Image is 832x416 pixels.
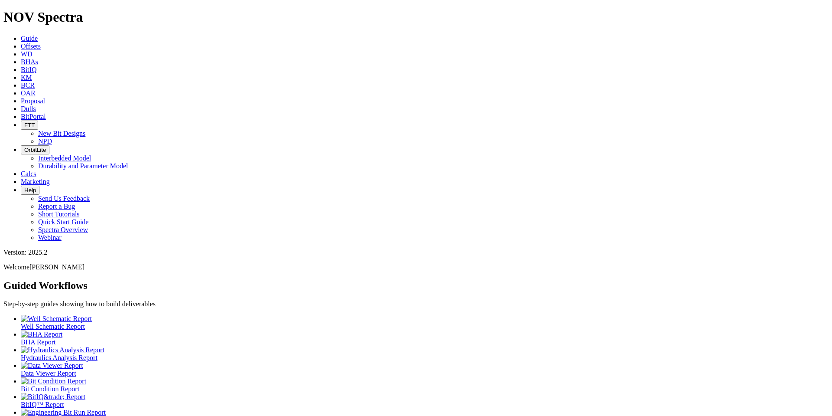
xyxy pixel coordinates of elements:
span: Help [24,187,36,193]
a: Interbedded Model [38,154,91,162]
span: Data Viewer Report [21,370,76,377]
div: Version: 2025.2 [3,249,829,256]
span: Hydraulics Analysis Report [21,354,97,361]
img: Well Schematic Report [21,315,92,323]
a: Quick Start Guide [38,218,88,226]
a: BCR [21,82,35,89]
a: Durability and Parameter Model [38,162,128,170]
a: Hydraulics Analysis Report Hydraulics Analysis Report [21,346,829,361]
a: Proposal [21,97,45,105]
a: Dulls [21,105,36,112]
a: NPD [38,138,52,145]
img: BHA Report [21,331,62,338]
a: Spectra Overview [38,226,88,233]
span: FTT [24,122,35,128]
h1: NOV Spectra [3,9,829,25]
a: New Bit Designs [38,130,85,137]
img: Data Viewer Report [21,362,83,370]
span: [PERSON_NAME] [29,263,84,271]
a: Offsets [21,43,41,50]
span: OrbitLite [24,147,46,153]
a: Send Us Feedback [38,195,90,202]
a: WD [21,50,32,58]
a: BHA Report BHA Report [21,331,829,346]
a: BitIQ&trade; Report BitIQ™ Report [21,393,829,408]
p: Step-by-step guides showing how to build deliverables [3,300,829,308]
a: Short Tutorials [38,210,80,218]
a: BitIQ [21,66,36,73]
a: Calcs [21,170,36,177]
span: Well Schematic Report [21,323,85,330]
a: OAR [21,89,36,97]
a: BitPortal [21,113,46,120]
button: OrbitLite [21,145,49,154]
h2: Guided Workflows [3,280,829,292]
a: Marketing [21,178,50,185]
a: Guide [21,35,38,42]
a: Bit Condition Report Bit Condition Report [21,377,829,393]
img: BitIQ&trade; Report [21,393,85,401]
span: BHA Report [21,338,55,346]
img: Hydraulics Analysis Report [21,346,104,354]
a: BHAs [21,58,38,66]
button: FTT [21,121,38,130]
button: Help [21,186,39,195]
a: KM [21,74,32,81]
a: Data Viewer Report Data Viewer Report [21,362,829,377]
img: Bit Condition Report [21,377,86,385]
span: BitIQ™ Report [21,401,64,408]
a: Webinar [38,234,62,241]
a: Well Schematic Report Well Schematic Report [21,315,829,330]
span: Bit Condition Report [21,385,79,393]
a: Report a Bug [38,203,75,210]
p: Welcome [3,263,829,271]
